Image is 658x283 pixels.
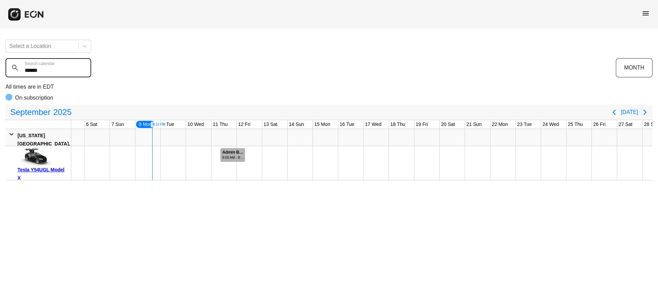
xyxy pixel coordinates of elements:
div: Tesla Y54UGL Model X [17,166,69,182]
span: September [9,105,52,119]
div: 23 Tue [516,120,533,129]
div: 16 Tue [338,120,356,129]
div: 20 Sat [440,120,456,129]
p: All times are in EDT [5,83,653,91]
p: On subscription [15,94,53,102]
button: MONTH [616,58,653,77]
div: 27 Sat [617,120,634,129]
div: 10 Wed [186,120,205,129]
div: Rented for 1 days by Admin Block Current status is rental [220,146,245,162]
div: 9 Tue [161,120,175,129]
button: Previous page [607,105,621,119]
label: Search calendar [25,61,54,66]
div: 14 Sun [288,120,305,129]
button: September2025 [6,105,76,119]
div: 8 Mon [135,120,156,129]
span: 2025 [52,105,73,119]
span: menu [642,9,650,17]
div: 21 Sun [465,120,483,129]
div: 13 Sat [262,120,279,129]
div: 19 Fri [414,120,429,129]
div: [US_STATE][GEOGRAPHIC_DATA], [GEOGRAPHIC_DATA] [17,131,70,156]
div: 7 Sun [110,120,125,129]
div: 18 Thu [389,120,406,129]
img: car [17,149,52,166]
button: [DATE] [621,106,638,118]
button: Next page [638,105,652,119]
div: 11 Thu [211,120,229,129]
div: 17 Wed [364,120,383,129]
div: 25 Thu [566,120,584,129]
div: Admin Block #73216 [222,150,244,155]
div: 8:00 AM - 8:00 AM [222,155,244,160]
div: 12 Fri [237,120,252,129]
div: 26 Fri [592,120,607,129]
div: 6 Sat [85,120,99,129]
div: 22 Mon [490,120,509,129]
div: 15 Mon [313,120,332,129]
div: 24 Wed [541,120,560,129]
